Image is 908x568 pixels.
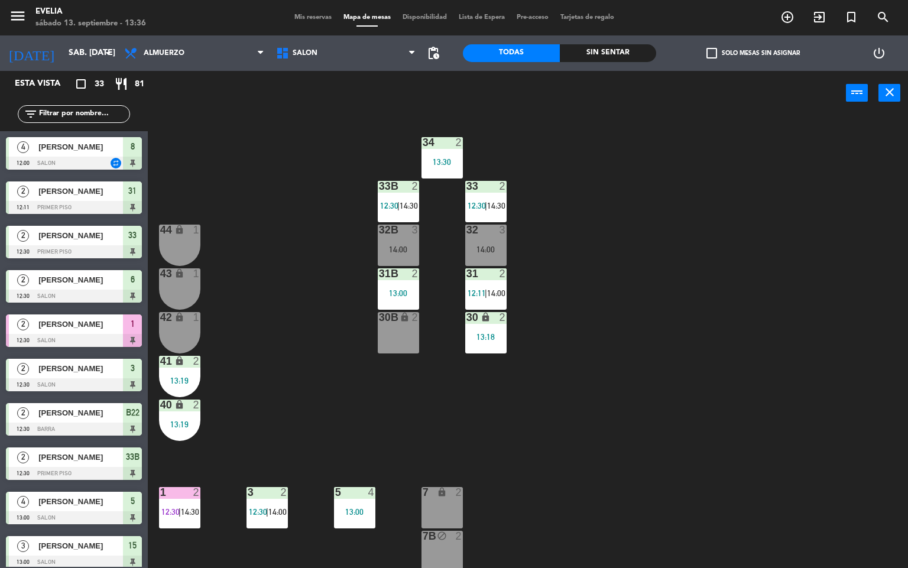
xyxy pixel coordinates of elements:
div: 2 [456,137,463,148]
span: | [397,201,400,210]
div: 31B [379,268,380,279]
span: 14:30 [400,201,418,210]
div: Evelia [35,6,146,18]
span: Mapa de mesas [338,14,397,21]
span: 5 [131,494,135,508]
i: add_circle_outline [780,10,794,24]
span: [PERSON_NAME] [38,141,123,153]
div: 13:00 [334,508,375,516]
span: 81 [135,77,144,91]
i: filter_list [24,107,38,121]
div: 13:30 [421,158,463,166]
div: Todas [463,44,560,62]
i: menu [9,7,27,25]
span: | [266,507,268,517]
i: lock [174,268,184,278]
span: 12:30 [249,507,267,517]
span: 33B [126,450,140,464]
div: 14:00 [378,245,419,254]
div: 2 [456,487,463,498]
div: 1 [193,312,200,323]
div: 44 [160,225,161,235]
button: menu [9,7,27,29]
div: 33 [466,181,467,192]
span: [PERSON_NAME] [38,407,123,419]
span: 12:30 [161,507,180,517]
span: SALON [293,49,317,57]
span: 2 [17,407,29,419]
div: 42 [160,312,161,323]
div: 1 [160,487,161,498]
span: [PERSON_NAME] [38,318,123,330]
span: 4 [17,141,29,153]
button: power_input [846,84,868,102]
div: 2 [412,268,419,279]
label: Solo mesas sin asignar [706,48,800,59]
div: 2 [500,268,507,279]
div: 2 [500,181,507,192]
div: 2 [281,487,288,498]
i: power_settings_new [872,46,886,60]
span: Lista de Espera [453,14,511,21]
div: 4 [368,487,375,498]
i: lock [174,225,184,235]
div: 32B [379,225,380,235]
span: pending_actions [426,46,440,60]
div: 2 [193,400,200,410]
span: | [485,201,487,210]
span: 14:00 [487,288,505,298]
span: | [485,288,487,298]
span: 2 [17,274,29,286]
span: 2 [17,319,29,330]
span: Tarjetas de regalo [554,14,620,21]
i: lock [437,487,447,497]
div: 43 [160,268,161,279]
span: 12:30 [468,201,486,210]
span: Pre-acceso [511,14,554,21]
span: [PERSON_NAME] [38,495,123,508]
div: 14:00 [465,245,507,254]
span: 2 [17,230,29,242]
div: 31 [466,268,467,279]
span: 4 [17,496,29,508]
span: [PERSON_NAME] [38,540,123,552]
div: 33B [379,181,380,192]
i: power_input [850,85,864,99]
button: close [878,84,900,102]
i: close [883,85,897,99]
i: lock [174,312,184,322]
span: 14:00 [268,507,287,517]
div: 5 [335,487,336,498]
span: Mis reservas [288,14,338,21]
div: Sin sentar [560,44,657,62]
div: 2 [193,356,200,366]
input: Filtrar por nombre... [38,108,129,121]
span: 3 [17,540,29,552]
i: turned_in_not [844,10,858,24]
div: 2 [412,312,419,323]
div: 13:18 [465,333,507,341]
span: 8 [131,139,135,154]
div: 2 [412,181,419,192]
div: 13:19 [159,420,200,429]
i: lock [174,400,184,410]
span: 6 [131,272,135,287]
span: 1 [131,317,135,331]
span: 2 [17,363,29,375]
div: Esta vista [6,77,85,91]
span: check_box_outline_blank [706,48,717,59]
span: 12:11 [468,288,486,298]
div: 3 [500,225,507,235]
i: crop_square [74,77,88,91]
div: sábado 13. septiembre - 13:36 [35,18,146,30]
span: 12:30 [380,201,398,210]
span: 33 [128,228,137,242]
div: 1 [193,225,200,235]
span: | [179,507,181,517]
div: 30B [379,312,380,323]
span: 33 [95,77,104,91]
i: block [437,531,447,541]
